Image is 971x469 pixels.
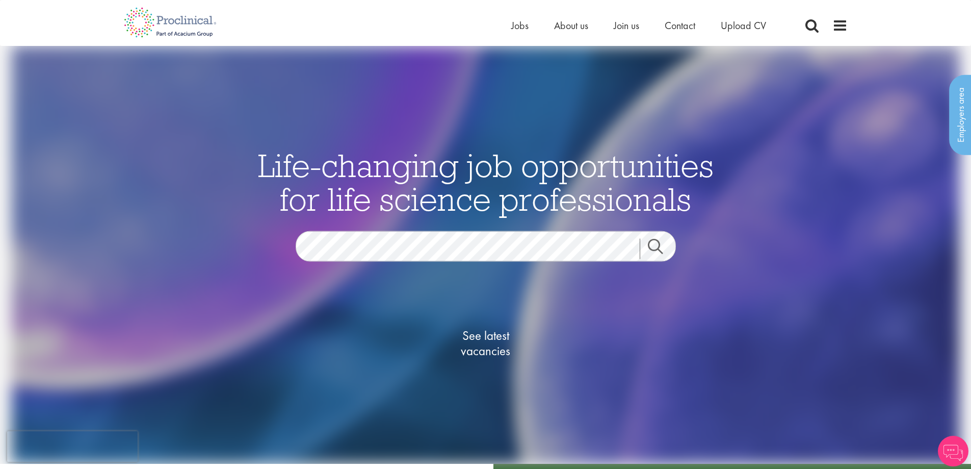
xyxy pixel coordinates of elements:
a: Jobs [511,19,529,32]
span: See latest vacancies [435,328,537,359]
a: Upload CV [721,19,766,32]
a: Job search submit button [640,239,684,259]
iframe: reCAPTCHA [7,431,138,462]
img: Chatbot [938,436,968,466]
a: Join us [614,19,639,32]
span: Life-changing job opportunities for life science professionals [258,145,714,219]
a: About us [554,19,588,32]
img: candidate home [11,46,960,464]
a: See latestvacancies [435,287,537,400]
a: Contact [665,19,695,32]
